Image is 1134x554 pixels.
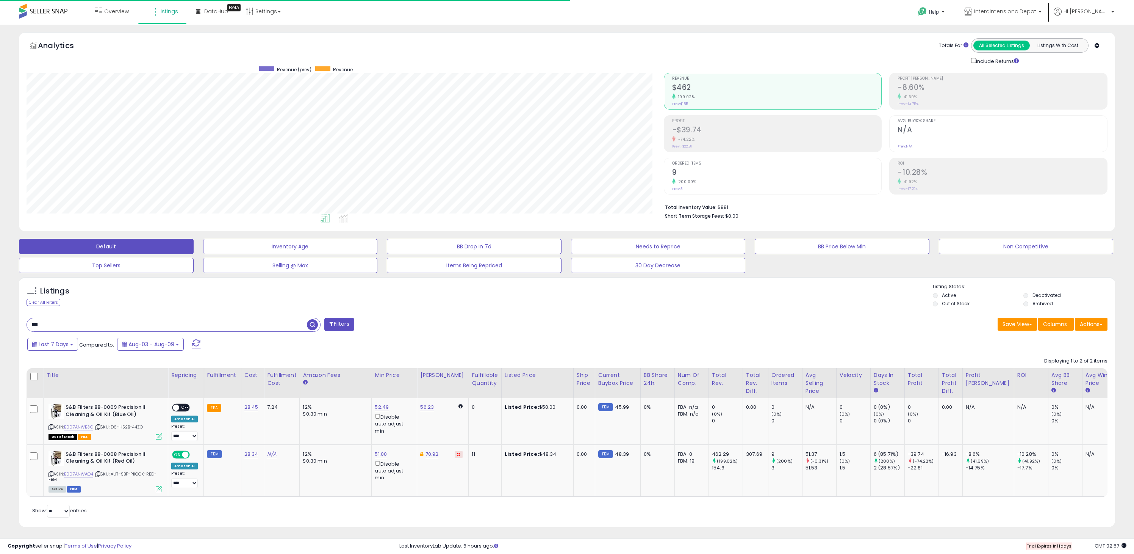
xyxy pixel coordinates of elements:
div: Ship Price [577,371,592,387]
div: 0 [840,404,870,411]
small: (0%) [1051,458,1062,464]
a: N/A [267,450,276,458]
small: Avg BB Share. [1051,387,1056,394]
small: Days In Stock. [874,387,878,394]
a: Hi [PERSON_NAME] [1054,8,1114,25]
div: 0 [908,417,938,424]
div: Total Rev. Diff. [746,371,765,395]
div: -39.74 [908,451,938,458]
button: Last 7 Days [27,338,78,351]
button: Needs to Reprice [571,239,746,254]
div: -8.6% [966,451,1014,458]
b: Listed Price: [505,450,539,458]
span: InterdimensionalDepot [974,8,1036,15]
div: -17.7% [1017,465,1048,471]
span: 48.39 [615,450,629,458]
small: (0%) [874,411,884,417]
div: Last InventoryLab Update: 6 hours ago. [399,543,1126,550]
div: Total Rev. [712,371,740,387]
a: B007ANWB3O [64,424,93,430]
div: 0 [771,404,802,411]
div: Displaying 1 to 2 of 2 items [1044,358,1107,365]
div: Amazon Fees [303,371,368,379]
div: 0% [644,404,669,411]
div: 12% [303,451,366,458]
p: Listing States: [933,283,1115,290]
div: ASIN: [48,451,162,491]
div: Avg Win Price [1086,371,1113,387]
div: Avg BB Share [1051,371,1079,387]
div: Amazon AI [171,416,198,422]
span: Profit [PERSON_NAME] [898,77,1107,81]
div: 3 [771,465,802,471]
div: 7.24 [267,404,294,411]
button: Top Sellers [19,258,194,273]
a: 28.45 [244,403,258,411]
small: Avg Win Price. [1086,387,1090,394]
a: 52.49 [375,403,389,411]
span: Aug-03 - Aug-09 [128,341,174,348]
div: Avg Selling Price [806,371,833,395]
small: 41.92% [901,179,917,185]
small: (41.92%) [1022,458,1040,464]
span: Revenue [333,66,353,73]
div: N/A [1086,404,1111,411]
div: N/A [1017,404,1042,411]
button: BB Price Below Min [755,239,929,254]
div: 0 [908,404,938,411]
div: 0% [1051,417,1082,424]
small: (0%) [771,411,782,417]
label: Deactivated [1032,292,1061,298]
div: 0% [1051,404,1082,411]
div: 0 [712,404,743,411]
b: 11 [1057,543,1060,549]
button: Inventory Age [203,239,378,254]
span: ON [173,451,182,458]
div: 2 (28.57%) [874,465,904,471]
small: Amazon Fees. [303,379,307,386]
div: $48.34 [505,451,568,458]
small: (0%) [840,411,850,417]
small: (41.69%) [971,458,989,464]
div: -14.75% [966,465,1014,471]
li: $881 [665,202,1102,211]
small: 199.02% [676,94,695,100]
button: Save View [998,318,1037,331]
small: (0%) [712,411,723,417]
span: Avg. Buybox Share [898,119,1107,123]
small: Prev: -$22.81 [672,144,692,149]
div: 11 [472,451,495,458]
h5: Listings [40,286,69,297]
small: Prev: N/A [898,144,912,149]
div: 0 (0%) [874,404,904,411]
small: 200.00% [676,179,696,185]
span: All listings currently available for purchase on Amazon [48,486,66,493]
div: Current Buybox Price [598,371,637,387]
button: Aug-03 - Aug-09 [117,338,184,351]
img: 51BddmO+wqL._SL40_.jpg [48,451,64,466]
span: Overview [104,8,129,15]
button: Default [19,239,194,254]
button: BB Drop in 7d [387,239,562,254]
div: N/A [806,404,831,411]
div: 1.5 [840,465,870,471]
div: 0.00 [577,451,589,458]
small: -74.22% [676,137,695,142]
div: Days In Stock [874,371,901,387]
h2: -10.28% [898,168,1107,178]
div: Repricing [171,371,200,379]
div: seller snap | | [8,543,131,550]
span: FBA [78,434,91,440]
div: FBM: n/a [678,411,703,417]
div: Title [47,371,165,379]
button: 30 Day Decrease [571,258,746,273]
small: FBM [207,450,222,458]
div: Disable auto adjust min [375,460,411,482]
span: Trial Expires in days [1027,543,1071,549]
div: 0.00 [746,404,762,411]
label: Active [942,292,956,298]
div: 0 [472,404,495,411]
div: FBA: n/a [678,404,703,411]
div: 0.00 [942,404,957,411]
small: (0%) [908,411,918,417]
